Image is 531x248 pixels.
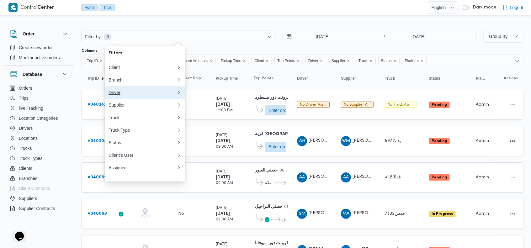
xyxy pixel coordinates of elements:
div: Truck Type [109,128,176,133]
span: Location Categories [19,114,58,122]
small: [DATE] [216,97,227,101]
span: [PERSON_NAME] [353,211,388,215]
span: Pickup Time [216,76,238,81]
button: Remove Platform from selection in this group [420,59,424,63]
button: Open list of options [515,58,520,63]
button: Supplier [338,73,376,83]
span: Drivers [19,124,33,132]
span: No truck assigned [388,103,420,107]
b: # 340099 [88,175,107,179]
button: Client's User [105,149,185,161]
button: Remove Trip ID from selection in this group [99,59,103,63]
button: Remove Truck from selection in this group [369,59,373,63]
button: Trucks [8,143,72,153]
div: Salam Muhammad Abadalltaif Salam [297,209,307,219]
button: Actions [507,100,518,110]
button: Create new order [8,43,72,53]
div: Branch [109,77,176,82]
span: 0 available filters [104,34,111,40]
button: Trips [98,4,115,11]
button: Actions [507,136,518,146]
small: 09:00 AM [216,218,233,221]
div: Driver [109,90,176,95]
span: Platform [402,57,427,64]
div: Client's User [109,153,176,158]
button: Suppliers [8,193,72,203]
b: Center [38,5,55,10]
div: No [178,211,184,217]
span: Truck [358,57,368,64]
div: Client [109,65,176,70]
small: 12:00 PM [216,109,233,112]
b: In Progress [432,212,453,216]
button: Remove Supplier from selection in this group [347,59,350,63]
button: Remove Trip Points from selection in this group [296,59,300,63]
span: مركز الخانكة [265,179,274,187]
button: Branch [105,74,185,86]
button: Orders [8,83,72,93]
button: Filter by0 available filters [82,30,275,43]
span: [PERSON_NAME] [309,139,344,143]
label: Columns [82,48,97,53]
span: Supplier [329,57,353,64]
button: Status [105,136,185,149]
span: Driver [305,57,326,64]
b: حصنى البراجيل [255,205,283,209]
span: Create new order [19,44,53,51]
div: Supplier [109,103,176,108]
button: Monitor active orders [8,53,72,63]
button: live Tracking [8,103,72,113]
button: Remove Driver from selection in this group [320,59,323,63]
span: Actions [504,76,518,81]
span: Platform [476,76,486,81]
button: Location Categories [8,113,72,123]
div: Abad Alihafz Alsaid Abadalihafz Alsaid [297,172,307,182]
button: Branches [8,173,72,183]
span: Trip ID [84,57,106,64]
span: AA [343,172,349,182]
span: Status [429,76,440,81]
span: Pending [429,102,450,108]
span: Trip ID; Sorted in descending order [87,76,99,81]
span: Pickup Time [221,57,241,64]
b: قرية [GEOGRAPHIC_DATA] [255,132,311,136]
small: 08:09 PM [284,205,301,209]
svg: Sorted in descending order [100,76,105,81]
b: # 340142 [88,103,107,107]
span: Status [378,57,400,64]
small: [DATE] [216,170,227,173]
span: [PERSON_NAME] علي [PERSON_NAME] [353,139,434,143]
div: Database [5,83,74,219]
h3: Database [23,71,42,78]
span: Monitor active orders [19,54,60,61]
button: Remove Pickup Time from selection in this group [242,59,246,63]
span: Dark mode [470,5,497,10]
span: In Progress [429,211,456,217]
span: Pending [429,138,450,144]
button: Supplier Contracts [8,203,72,214]
small: [DATE] [216,206,227,210]
span: AA [299,172,305,182]
span: SM [299,209,305,219]
button: Enter dropoff details [265,105,300,115]
a: #340099 [88,174,107,181]
span: Collect Shipment Amounts [178,76,204,81]
small: 06:31 PM [279,169,296,172]
span: Supplier [341,76,356,81]
input: Press the down key to open a popover containing a calendar. [283,30,354,43]
b: Pending [432,176,447,179]
button: Database [10,71,69,78]
span: Collect Shipment Amounts [161,57,215,64]
div: Abadalihafz Alsaid Abad Alihafz Alsaid [341,172,351,182]
a: #340108 [88,137,107,145]
b: # 340098 [88,212,107,216]
button: Group By [483,30,523,43]
b: حصني العبور [255,168,278,172]
button: Client [105,61,185,74]
div: Abadalrahamun Hassan Muhadi Mbrok [297,136,307,146]
button: Platform [473,73,489,83]
button: Actions [507,209,518,219]
div: Truck [109,115,176,120]
span: Clients [19,165,32,172]
b: [DATE] [216,139,230,143]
